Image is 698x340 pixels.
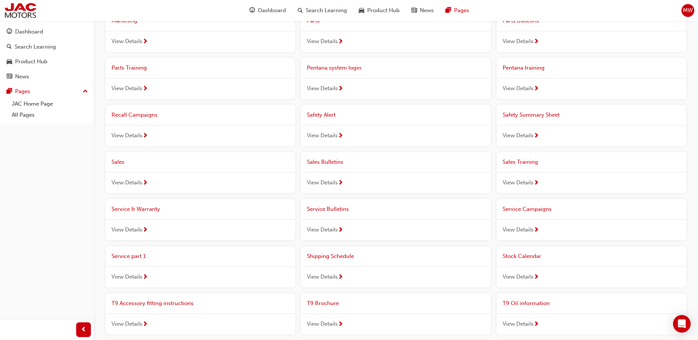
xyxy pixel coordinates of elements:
[111,206,160,212] span: Service & Warranty
[683,6,693,15] span: MW
[106,246,295,287] a: Service part 1View Details
[4,2,37,19] img: jac-portal
[111,111,157,118] span: Recall Campaigns
[106,105,295,146] a: Recall CampaignsView Details
[3,55,91,68] a: Product Hub
[359,6,364,15] span: car-icon
[534,274,539,281] span: next-icon
[258,6,286,15] span: Dashboard
[301,246,490,287] a: Shipping ScheduleView Details
[497,105,686,146] a: Safety Summary SheetView Details
[7,44,12,50] span: search-icon
[292,3,353,18] a: search-iconSearch Learning
[681,4,694,17] button: MW
[83,87,88,96] span: up-icon
[503,178,534,187] span: View Details
[298,6,303,15] span: search-icon
[503,37,534,46] span: View Details
[307,300,339,307] span: T9 Brochure
[106,58,295,99] a: Parts TrainingView Details
[446,6,451,15] span: pages-icon
[503,111,560,118] span: Safety Summary Sheet
[142,321,148,328] span: next-icon
[3,70,91,84] a: News
[367,6,400,15] span: Product Hub
[405,3,440,18] a: news-iconNews
[307,320,338,328] span: View Details
[301,11,490,52] a: PartsView Details
[497,11,686,52] a: Parts BulletinsView Details
[301,199,490,240] a: Service BulletinsView Details
[7,74,12,80] span: news-icon
[111,131,142,140] span: View Details
[503,253,541,259] span: Stock Calendar
[301,152,490,193] a: Sales BulletinsView Details
[111,253,146,259] span: Service part 1
[503,84,534,93] span: View Details
[106,152,295,193] a: SalesView Details
[673,315,691,333] div: Open Intercom Messenger
[301,105,490,146] a: Safety AlertView Details
[7,59,12,65] span: car-icon
[15,28,43,36] div: Dashboard
[497,199,686,240] a: Service CampaignsView Details
[142,133,148,139] span: next-icon
[3,40,91,54] a: Search Learning
[307,37,338,46] span: View Details
[503,273,534,281] span: View Details
[15,72,29,81] div: News
[338,180,343,187] span: next-icon
[142,227,148,234] span: next-icon
[338,86,343,92] span: next-icon
[307,131,338,140] span: View Details
[106,293,295,334] a: T9 Accessory fitting instructionsView Details
[111,37,142,46] span: View Details
[106,11,295,52] a: MarketingView Details
[3,24,91,85] button: DashboardSearch LearningProduct HubNews
[307,253,354,259] span: Shipping Schedule
[111,273,142,281] span: View Details
[307,226,338,234] span: View Details
[497,246,686,287] a: Stock CalendarView Details
[503,226,534,234] span: View Details
[534,133,539,139] span: next-icon
[454,6,469,15] span: Pages
[7,29,12,35] span: guage-icon
[307,178,338,187] span: View Details
[503,206,552,212] span: Service Campaigns
[440,3,475,18] a: pages-iconPages
[111,178,142,187] span: View Details
[338,227,343,234] span: next-icon
[307,111,336,118] span: Safety Alert
[338,39,343,45] span: next-icon
[497,152,686,193] a: Sales TrainingView Details
[503,131,534,140] span: View Details
[249,6,255,15] span: guage-icon
[244,3,292,18] a: guage-iconDashboard
[503,159,538,165] span: Sales Training
[420,6,434,15] span: News
[503,320,534,328] span: View Details
[111,300,194,307] span: T9 Accessory fitting instructions
[15,43,56,51] div: Search Learning
[338,133,343,139] span: next-icon
[534,227,539,234] span: next-icon
[142,39,148,45] span: next-icon
[497,58,686,99] a: Pentana trainingView Details
[111,84,142,93] span: View Details
[111,226,142,234] span: View Details
[307,84,338,93] span: View Details
[301,293,490,334] a: T9 BrochureView Details
[3,85,91,98] button: Pages
[534,180,539,187] span: next-icon
[7,88,12,95] span: pages-icon
[307,273,338,281] span: View Details
[338,274,343,281] span: next-icon
[353,3,405,18] a: car-iconProduct Hub
[111,64,147,71] span: Parts Training
[534,321,539,328] span: next-icon
[534,39,539,45] span: next-icon
[106,199,295,240] a: Service & WarrantyView Details
[503,64,545,71] span: Pentana training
